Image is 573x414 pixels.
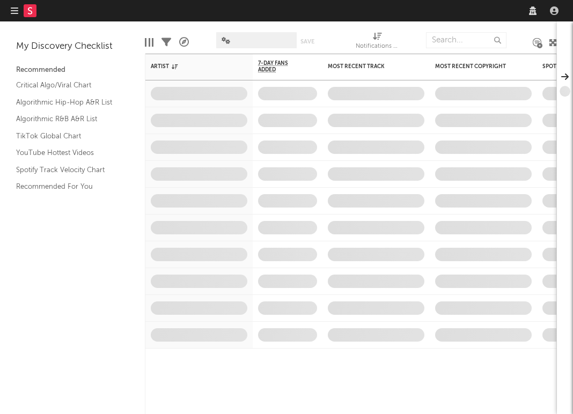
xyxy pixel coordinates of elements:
[179,27,189,58] div: A&R Pipeline
[16,40,129,53] div: My Discovery Checklist
[16,164,118,176] a: Spotify Track Velocity Chart
[435,63,516,70] div: Most Recent Copyright
[426,32,506,48] input: Search...
[16,181,118,193] a: Recommended For You
[356,27,399,58] div: Notifications (Artist)
[145,27,153,58] div: Edit Columns
[16,79,118,91] a: Critical Algo/Viral Chart
[16,97,118,108] a: Algorithmic Hip-Hop A&R List
[300,39,314,45] button: Save
[356,40,399,53] div: Notifications (Artist)
[151,63,231,70] div: Artist
[328,63,408,70] div: Most Recent Track
[16,113,118,125] a: Algorithmic R&B A&R List
[16,64,129,77] div: Recommended
[258,60,301,73] span: 7-Day Fans Added
[16,147,118,159] a: YouTube Hottest Videos
[16,130,118,142] a: TikTok Global Chart
[161,27,171,58] div: Filters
